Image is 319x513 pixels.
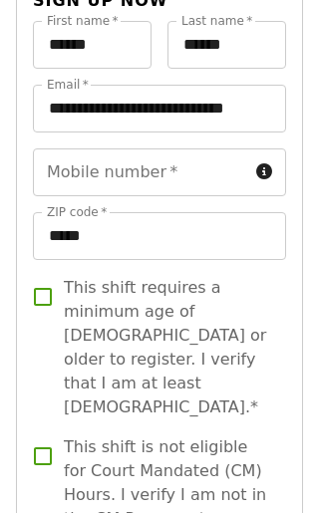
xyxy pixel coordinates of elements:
i: circle-info icon [256,162,272,181]
label: Email [47,79,89,91]
label: Last name [181,15,252,27]
label: ZIP code [47,206,107,218]
label: First name [47,15,119,27]
input: Mobile number [33,148,248,196]
span: This shift requires a minimum age of [DEMOGRAPHIC_DATA] or older to register. I verify that I am ... [64,276,270,419]
input: First name [33,21,152,69]
input: Email [33,85,286,132]
input: Last name [167,21,286,69]
input: ZIP code [33,212,286,260]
